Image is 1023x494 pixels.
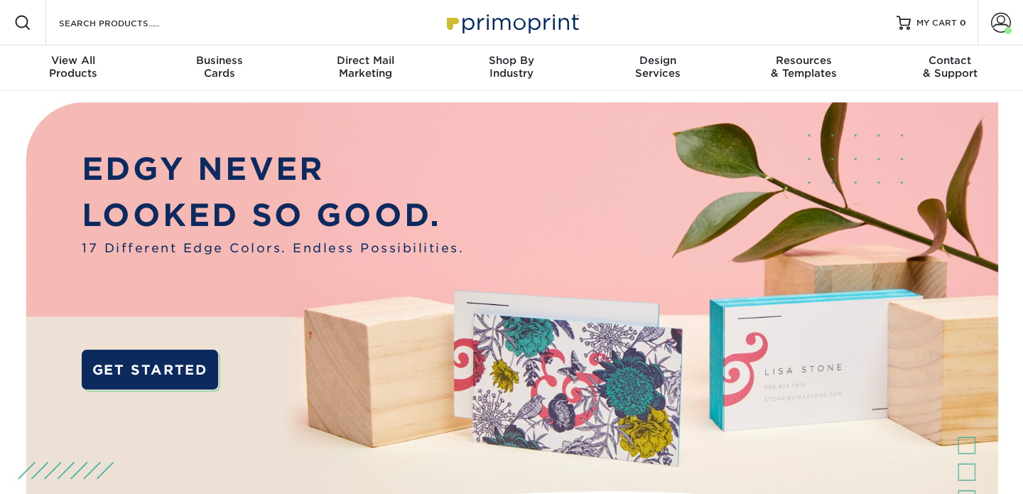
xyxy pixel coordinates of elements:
[82,350,217,390] a: GET STARTED
[82,146,464,193] p: EDGY NEVER
[731,54,877,67] span: Resources
[292,45,438,91] a: Direct MailMarketing
[731,54,877,80] div: & Templates
[58,14,196,31] input: SEARCH PRODUCTS.....
[292,54,438,67] span: Direct Mail
[877,54,1023,67] span: Contact
[731,45,877,91] a: Resources& Templates
[877,54,1023,80] div: & Support
[438,54,585,80] div: Industry
[440,7,583,38] img: Primoprint
[82,193,464,239] p: LOOKED SO GOOD.
[146,54,293,67] span: Business
[585,45,731,91] a: DesignServices
[438,45,585,91] a: Shop ByIndustry
[877,45,1023,91] a: Contact& Support
[585,54,731,67] span: Design
[146,45,293,91] a: BusinessCards
[916,17,957,29] span: MY CART
[585,54,731,80] div: Services
[82,239,464,257] span: 17 Different Edge Colors. Endless Possibilities.
[146,54,293,80] div: Cards
[292,54,438,80] div: Marketing
[960,18,966,28] span: 0
[438,54,585,67] span: Shop By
